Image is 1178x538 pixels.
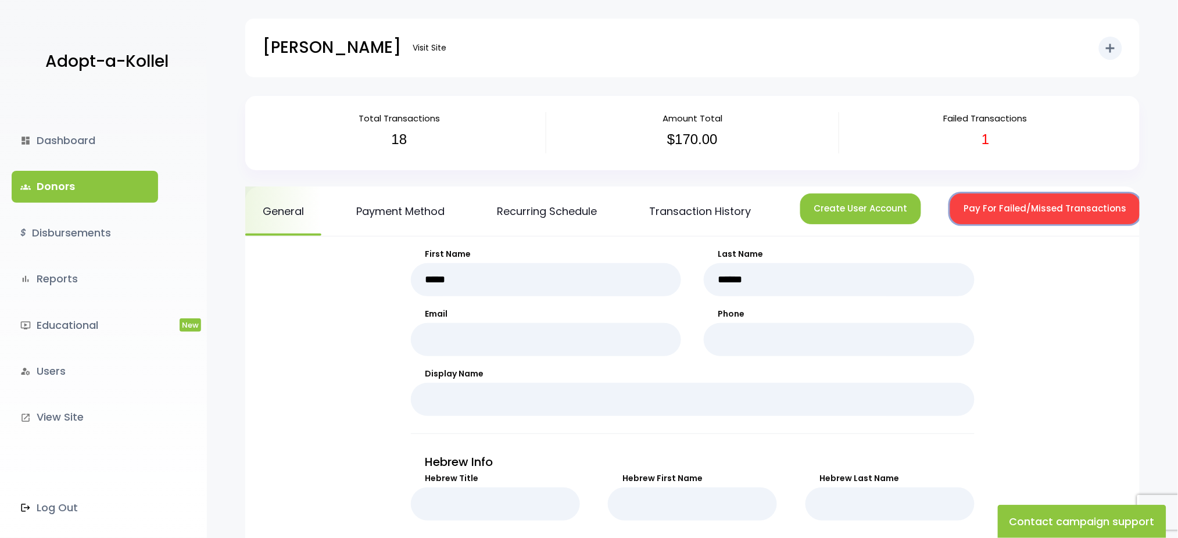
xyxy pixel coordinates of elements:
i: $ [20,225,26,242]
a: manage_accountsUsers [12,356,158,387]
a: dashboardDashboard [12,125,158,156]
h3: 18 [262,131,537,148]
p: Hebrew Info [411,451,975,472]
span: New [180,318,201,332]
button: Contact campaign support [998,505,1166,538]
a: Visit Site [407,37,452,59]
label: Display Name [411,368,975,380]
i: ondemand_video [20,320,31,331]
button: Create User Account [800,193,921,224]
label: Hebrew Last Name [805,472,975,485]
span: Failed Transactions [944,112,1027,124]
label: Phone [704,308,975,320]
a: bar_chartReports [12,263,158,295]
h3: 1 [848,131,1123,148]
button: Pay For Failed/Missed Transactions [950,193,1140,224]
a: General [245,186,321,236]
a: $Disbursements [12,217,158,249]
a: launchView Site [12,401,158,433]
a: ondemand_videoEducationalNew [12,310,158,341]
a: Recurring Schedule [479,186,614,236]
span: Total Transactions [359,112,440,124]
a: Adopt-a-Kollel [40,34,169,90]
a: Transaction History [632,186,768,236]
a: Payment Method [339,186,462,236]
label: Hebrew First Name [608,472,777,485]
button: add [1099,37,1122,60]
label: First Name [411,248,682,260]
p: [PERSON_NAME] [263,33,401,62]
p: Adopt-a-Kollel [45,47,169,76]
label: Hebrew Title [411,472,580,485]
i: dashboard [20,135,31,146]
a: groupsDonors [12,171,158,202]
i: launch [20,413,31,423]
i: add [1104,41,1118,55]
span: Amount Total [663,112,722,124]
label: Email [411,308,682,320]
h3: $170.00 [555,131,830,148]
i: manage_accounts [20,366,31,376]
a: Log Out [12,492,158,523]
label: Last Name [704,248,975,260]
i: bar_chart [20,274,31,284]
span: groups [20,182,31,192]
